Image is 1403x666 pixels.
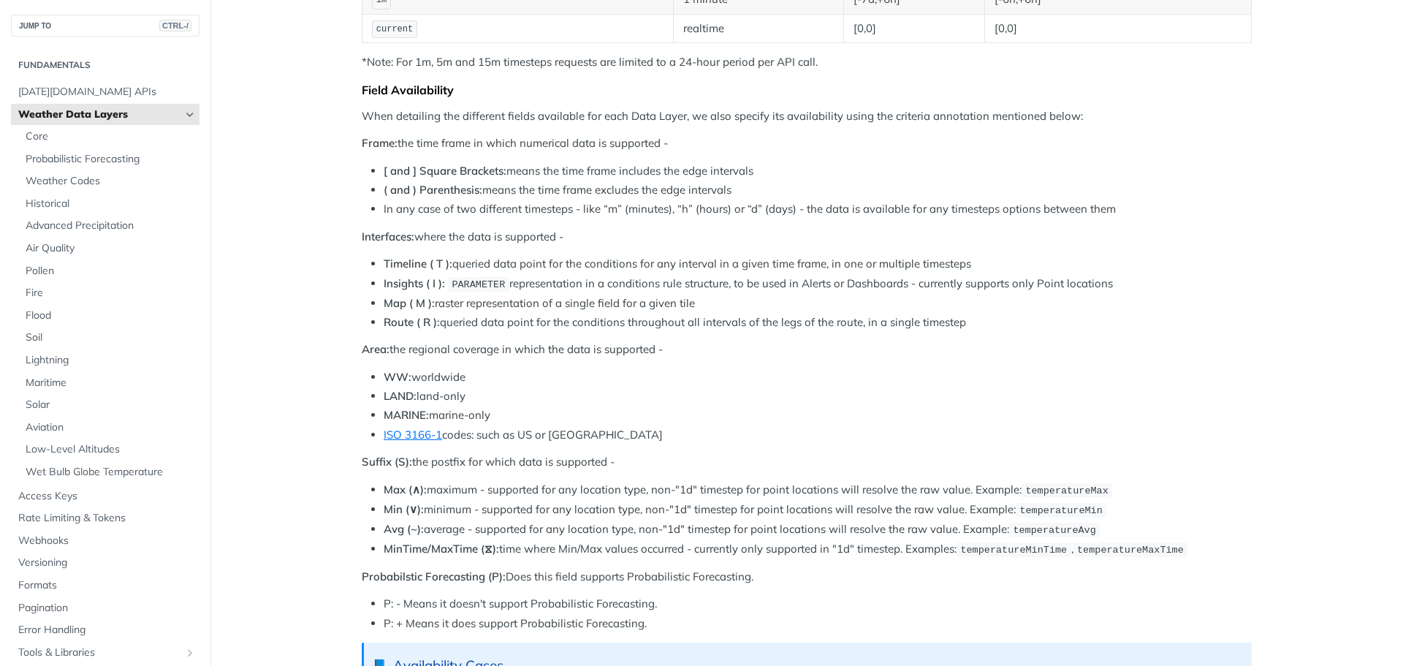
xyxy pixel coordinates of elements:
[18,489,196,504] span: Access Keys
[1019,505,1102,516] span: temperatureMin
[384,389,417,403] strong: LAND:
[26,442,196,457] span: Low-Level Altitudes
[984,14,1251,43] td: [0,0]
[1013,525,1095,536] span: temperatureAvg
[11,575,199,597] a: Formats
[384,482,1252,499] li: maximum - supported for any location type, non-"1d" timestep for point locations will resolve the...
[384,428,442,442] a: ISO 3166-1
[384,163,1252,180] li: means the time frame includes the edge intervals
[26,152,196,167] span: Probabilistic Forecasting
[362,108,1252,125] p: When detailing the different fields available for each Data Layer, we also specify its availabili...
[18,260,199,282] a: Pollen
[11,81,199,103] a: [DATE][DOMAIN_NAME] APIs
[384,542,499,556] strong: MinTime/MaxTime (⧖):
[26,197,196,211] span: Historical
[18,148,199,170] a: Probabilistic Forecasting
[384,183,482,197] strong: ( and ) Parenthesis:
[384,596,1252,613] li: P: - Means it doesn't support Probabilistic Forecasting.
[384,388,1252,405] li: land-only
[18,394,199,416] a: Solar
[11,530,199,552] a: Webhooks
[26,465,196,480] span: Wet Bulb Globe Temperature
[18,215,199,237] a: Advanced Precipitation
[384,483,427,496] strong: Max (∧):
[362,54,1252,71] p: *Note: For 1m, 5m and 15m timesteps requests are limited to a 24-hour period per API call.
[18,556,196,570] span: Versioning
[18,305,199,327] a: Flood
[18,126,199,148] a: Core
[362,135,1252,152] p: the time frame in which numerical data is supported -
[18,601,196,616] span: Pagination
[18,623,196,637] span: Error Handling
[384,314,1252,331] li: queried data point for the conditions throughout all intervals of the legs of the route, in a sin...
[26,376,196,390] span: Maritime
[18,349,199,371] a: Lightning
[384,296,435,310] strong: Map ( M ):
[18,193,199,215] a: Historical
[384,370,411,384] strong: WW:
[384,276,1252,292] li: representation in a conditions rule structure, to be used in Alerts or Dashboards - currently sup...
[159,20,191,31] span: CTRL-/
[18,417,199,439] a: Aviation
[26,353,196,368] span: Lightning
[376,24,413,34] span: current
[384,315,440,329] strong: Route ( R ):
[11,485,199,507] a: Access Keys
[18,170,199,192] a: Weather Codes
[384,164,506,178] strong: [ and ] Square Brackets:
[384,502,424,516] strong: Min (∨):
[1025,485,1108,496] span: temperatureMax
[26,420,196,435] span: Aviation
[384,521,1252,538] li: average - supported for any location type, non-"1d" timestep for point locations will resolve the...
[1077,545,1184,556] span: temperatureMaxTime
[18,511,196,526] span: Rate Limiting & Tokens
[18,578,196,593] span: Formats
[384,182,1252,199] li: means the time frame excludes the edge intervals
[362,230,414,243] strong: Interfaces:
[18,372,199,394] a: Maritime
[384,295,1252,312] li: raster representation of a single field for a given tile
[26,129,196,144] span: Core
[26,219,196,233] span: Advanced Precipitation
[18,238,199,260] a: Air Quality
[11,597,199,619] a: Pagination
[362,341,1252,358] p: the regional coverage in which the data is supported -
[26,264,196,279] span: Pollen
[11,552,199,574] a: Versioning
[18,646,180,660] span: Tools & Libraries
[384,407,1252,424] li: marine-only
[18,282,199,304] a: Fire
[384,541,1252,558] li: time where Min/Max values occurred - currently only supported in "1d" timestep. Examples: ,
[960,545,1067,556] span: temperatureMinTime
[11,58,199,72] h2: Fundamentals
[452,279,505,290] span: PARAMETER
[362,569,506,583] strong: Probabilstic Forecasting (P):
[11,15,199,37] button: JUMP TOCTRL-/
[184,109,196,121] button: Hide subpages for Weather Data Layers
[384,201,1252,218] li: In any case of two different timesteps - like “m” (minutes), “h” (hours) or “d” (days) - the data...
[384,522,424,536] strong: Avg (~):
[362,569,1252,586] p: Does this field supports Probabilistic Forecasting.
[362,342,389,356] strong: Area:
[362,136,398,150] strong: Frame:
[384,427,1252,444] li: codes: such as US or [GEOGRAPHIC_DATA]
[26,286,196,300] span: Fire
[18,327,199,349] a: Soil
[11,104,199,126] a: Weather Data LayersHide subpages for Weather Data Layers
[26,241,196,256] span: Air Quality
[362,454,1252,471] p: the postfix for which data is supported -
[362,83,1252,97] div: Field Availability
[184,647,196,659] button: Show subpages for Tools & Libraries
[384,257,452,270] strong: Timeline ( T ):
[384,616,1252,632] li: P: + Means it does support Probabilistic Forecasting.
[26,309,196,323] span: Flood
[18,107,180,122] span: Weather Data Layers
[18,534,196,548] span: Webhooks
[362,455,412,469] strong: Suffix (S):
[11,507,199,529] a: Rate Limiting & Tokens
[11,642,199,664] a: Tools & LibrariesShow subpages for Tools & Libraries
[18,439,199,461] a: Low-Level Altitudes
[844,14,985,43] td: [0,0]
[384,276,445,290] strong: Insights ( I ):
[26,398,196,412] span: Solar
